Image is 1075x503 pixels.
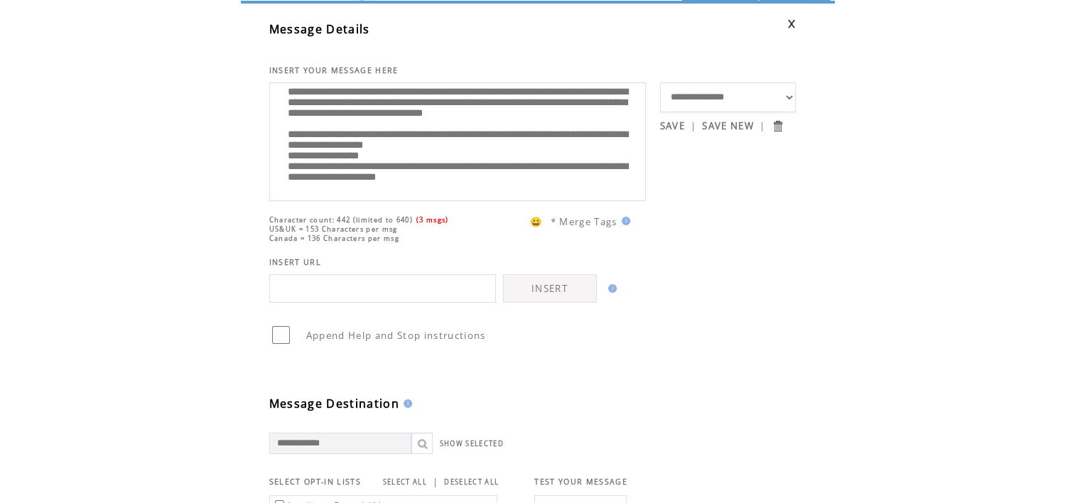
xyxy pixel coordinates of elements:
[269,215,413,225] span: Character count: 442 (limited to 640)
[269,477,361,487] span: SELECT OPT-IN LISTS
[617,217,630,225] img: help.gif
[534,477,627,487] span: TEST YOUR MESSAGE
[691,119,696,132] span: |
[269,257,321,267] span: INSERT URL
[440,439,504,448] a: SHOW SELECTED
[503,274,597,303] a: INSERT
[269,396,399,411] span: Message Destination
[433,475,438,488] span: |
[551,215,617,228] span: * Merge Tags
[269,234,399,243] span: Canada = 136 Characters per msg
[771,119,784,133] input: Submit
[444,477,499,487] a: DESELECT ALL
[416,215,449,225] span: (3 msgs)
[269,225,398,234] span: US&UK = 153 Characters per msg
[660,119,685,132] a: SAVE
[383,477,427,487] a: SELECT ALL
[269,65,399,75] span: INSERT YOUR MESSAGE HERE
[269,21,370,37] span: Message Details
[702,119,754,132] a: SAVE NEW
[399,399,412,408] img: help.gif
[306,329,486,342] span: Append Help and Stop instructions
[530,215,543,228] span: 😀
[604,284,617,293] img: help.gif
[760,119,765,132] span: |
